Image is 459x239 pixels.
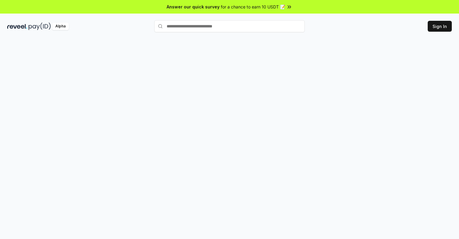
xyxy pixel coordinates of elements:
[167,4,220,10] span: Answer our quick survey
[221,4,285,10] span: for a chance to earn 10 USDT 📝
[7,23,27,30] img: reveel_dark
[428,21,452,32] button: Sign In
[52,23,69,30] div: Alpha
[29,23,51,30] img: pay_id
